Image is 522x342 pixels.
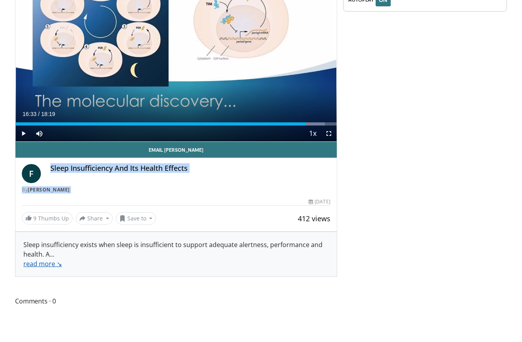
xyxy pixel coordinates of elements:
[50,164,330,173] h4: Sleep Insufficiency And Its Health Effects
[76,212,113,225] button: Share
[309,198,330,205] div: [DATE]
[23,240,329,269] div: Sleep insufficiency exists when sleep is insufficient to support adequate alertness, performance ...
[298,214,330,223] span: 412 views
[321,126,337,141] button: Fullscreen
[116,212,156,225] button: Save to
[33,214,36,222] span: 9
[305,126,321,141] button: Playback Rate
[15,126,31,141] button: Play
[28,186,70,193] a: [PERSON_NAME]
[22,186,330,193] div: By
[41,111,55,117] span: 18:19
[23,259,62,268] a: read more ↘
[15,142,337,158] a: Email [PERSON_NAME]
[38,111,40,117] span: /
[22,212,73,224] a: 9 Thumbs Up
[23,250,62,268] span: ...
[31,126,47,141] button: Mute
[15,122,337,126] div: Progress Bar
[23,111,36,117] span: 16:33
[22,164,41,183] a: F
[15,296,337,306] span: Comments 0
